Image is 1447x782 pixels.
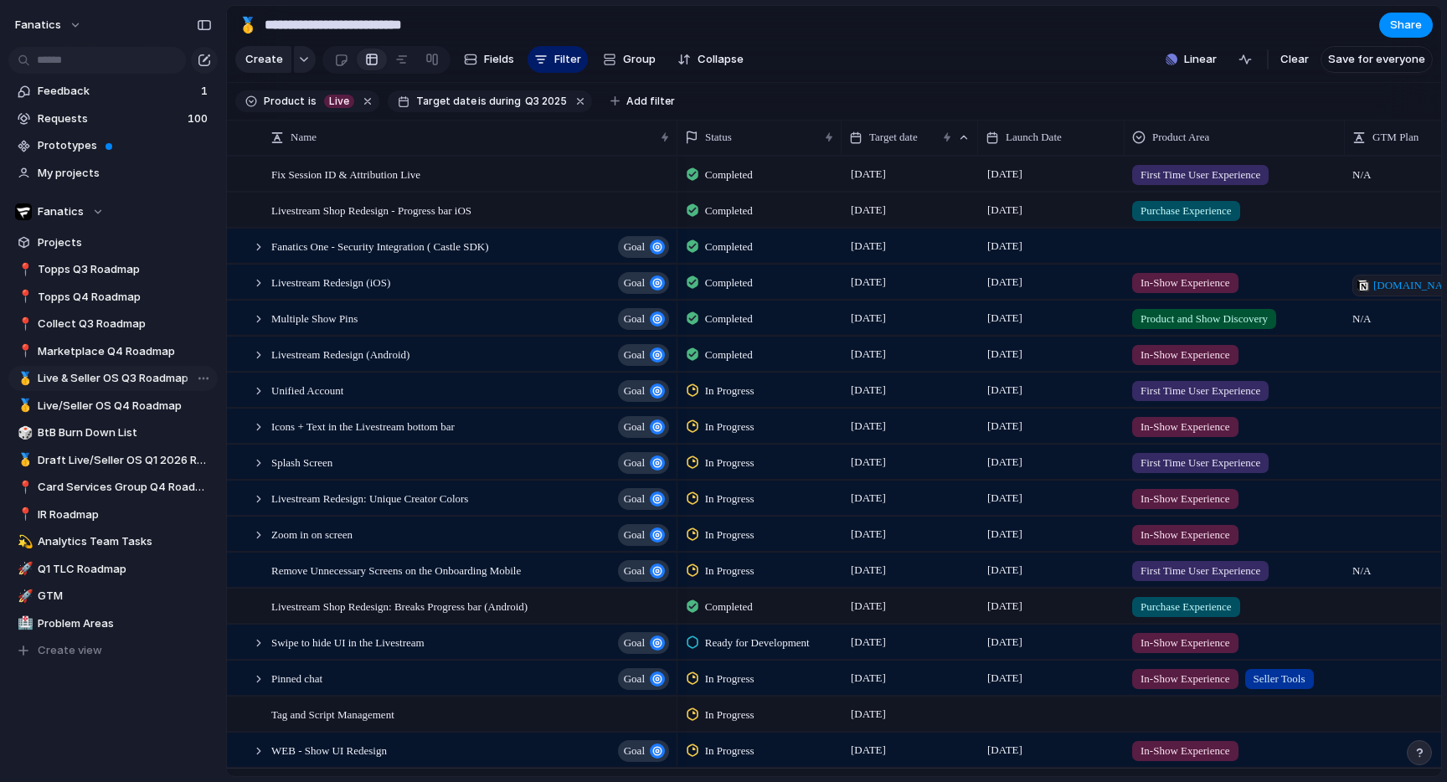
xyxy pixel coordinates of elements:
[271,272,390,291] span: Livestream Redesign (iOS)
[271,344,409,363] span: Livestream Redesign (Android)
[705,599,753,615] span: Completed
[18,587,29,606] div: 🚀
[1274,46,1316,73] button: Clear
[705,743,754,759] span: In Progress
[271,416,455,435] span: Icons + Text in the Livestream bottom bar
[983,488,1027,508] span: [DATE]
[487,94,521,109] span: during
[1141,599,1232,615] span: Purchase Experience
[595,46,664,73] button: Group
[1141,455,1260,471] span: First Time User Experience
[245,51,283,68] span: Create
[38,137,212,154] span: Prototypes
[1141,635,1230,651] span: In-Show Experience
[1141,311,1268,327] span: Product and Show Discovery
[705,203,753,219] span: Completed
[234,12,261,39] button: 🥇
[618,308,669,330] button: goal
[329,94,349,109] span: Live
[18,559,29,579] div: 🚀
[15,479,32,496] button: 📍
[18,424,29,443] div: 🎲
[624,451,645,475] span: goal
[8,638,218,663] button: Create view
[983,596,1027,616] span: [DATE]
[271,308,358,327] span: Multiple Show Pins
[1141,743,1230,759] span: In-Show Experience
[1141,671,1230,687] span: In-Show Experience
[8,502,218,527] a: 📍IR Roadmap
[983,200,1027,220] span: [DATE]
[847,632,890,652] span: [DATE]
[15,561,32,578] button: 🚀
[618,560,669,582] button: goal
[8,529,218,554] a: 💫Analytics Team Tasks
[618,272,669,294] button: goal
[705,167,753,183] span: Completed
[38,533,212,550] span: Analytics Team Tasks
[38,452,212,469] span: Draft Live/Seller OS Q1 2026 Roadmap
[1184,51,1217,68] span: Linear
[271,740,387,759] span: WEB - Show UI Redesign
[983,272,1027,292] span: [DATE]
[1141,419,1230,435] span: In-Show Experience
[983,164,1027,184] span: [DATE]
[271,452,332,471] span: Splash Screen
[1328,51,1425,68] span: Save for everyone
[271,560,521,579] span: Remove Unnecessary Screens on the Onboarding Mobile
[271,164,420,183] span: Fix Session ID & Attribution Live
[1141,167,1260,183] span: First Time User Experience
[8,285,218,310] a: 📍Topps Q4 Roadmap
[1159,47,1223,72] button: Linear
[271,236,489,255] span: Fanatics One - Security Integration ( Castle SDK)
[618,416,669,438] button: goal
[624,667,645,691] span: goal
[15,343,32,360] button: 📍
[201,83,211,100] span: 1
[271,704,394,723] span: Tag and Script Management
[983,452,1027,472] span: [DATE]
[705,635,810,651] span: Ready for Development
[847,668,890,688] span: [DATE]
[8,257,218,282] a: 📍Topps Q3 Roadmap
[476,92,523,111] button: isduring
[847,452,890,472] span: [DATE]
[8,448,218,473] div: 🥇Draft Live/Seller OS Q1 2026 Roadmap
[705,311,753,327] span: Completed
[38,234,212,251] span: Projects
[1254,671,1305,687] span: Seller Tools
[847,560,890,580] span: [DATE]
[18,614,29,633] div: 🏥
[624,343,645,367] span: goal
[8,366,218,391] a: 🥇Live & Seller OS Q3 Roadmap
[624,307,645,331] span: goal
[1152,129,1209,146] span: Product Area
[15,289,32,306] button: 📍
[271,200,471,219] span: Livestream Shop Redesign - Progress bar iOS
[8,475,218,500] a: 📍Card Services Group Q4 Roadmap
[525,94,567,109] span: Q3 2025
[38,561,212,578] span: Q1 TLC Roadmap
[847,308,890,328] span: [DATE]
[38,398,212,414] span: Live/Seller OS Q4 Roadmap
[983,632,1027,652] span: [DATE]
[528,46,588,73] button: Filter
[705,419,754,435] span: In Progress
[15,424,32,441] button: 🎲
[291,129,317,146] span: Name
[869,129,918,146] span: Target date
[847,344,890,364] span: [DATE]
[15,588,32,605] button: 🚀
[1379,13,1433,38] button: Share
[1141,527,1230,543] span: In-Show Experience
[18,478,29,497] div: 📍
[38,507,212,523] span: IR Roadmap
[15,17,61,33] span: fanatics
[8,79,218,104] a: Feedback1
[618,344,669,366] button: goal
[15,533,32,550] button: 💫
